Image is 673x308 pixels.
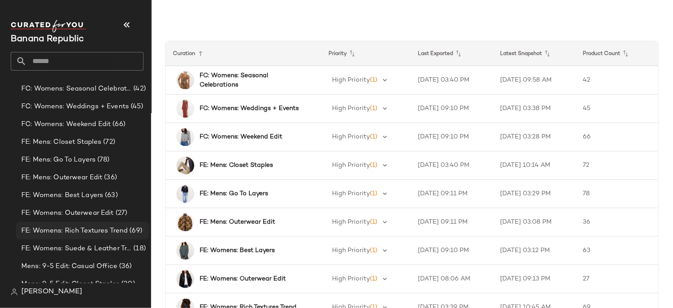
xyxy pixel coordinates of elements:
td: [DATE] 09:10 PM [411,123,493,151]
td: [DATE] 09:10 PM [411,95,493,123]
span: FC: Womens: Weddings + Events [21,102,129,112]
td: [DATE] 09:13 PM [493,265,576,293]
b: FC: Womens: Weekend Edit [200,132,282,142]
span: High Priority [332,190,370,197]
span: High Priority [332,105,370,112]
span: High Priority [332,134,370,140]
span: (18) [132,244,146,254]
td: 66 [576,123,658,151]
td: [DATE] 03:28 PM [493,123,576,151]
span: High Priority [332,247,370,254]
td: [DATE] 10:14 AM [493,151,576,180]
img: cn60202242.jpg [176,270,194,288]
b: FE: Mens: Outerwear Edit [200,217,275,227]
span: (1) [370,162,377,169]
span: High Priority [332,77,370,83]
img: cfy_white_logo.C9jOOHJF.svg [11,20,86,32]
span: High Priority [332,219,370,225]
th: Priority [321,41,411,66]
td: 36 [576,208,658,237]
th: Last Exported [411,41,493,66]
span: (63) [103,190,118,201]
span: (1) [370,134,377,140]
span: FE: Womens: Suede & Leather Trend [21,244,132,254]
td: [DATE] 08:06 AM [411,265,493,293]
span: FC: Womens: Weekend Edit [21,119,111,130]
span: (1) [370,247,377,254]
span: FE: Womens: Best Layers [21,190,103,201]
td: [DATE] 03:12 PM [493,237,576,265]
span: (36) [102,173,117,183]
span: FE: Womens: Rich Textures Trend [21,226,128,236]
td: [DATE] 09:11 PM [411,180,493,208]
span: FE: Mens: Outerwear Edit [21,173,102,183]
b: FC: Womens: Weddings + Events [200,104,299,113]
td: [DATE] 03:40 PM [411,66,493,95]
span: High Priority [332,162,370,169]
b: FE: Mens: Closet Staples [200,161,273,170]
td: [DATE] 09:11 PM [411,208,493,237]
td: [DATE] 03:29 PM [493,180,576,208]
img: svg%3e [11,288,18,296]
span: [PERSON_NAME] [21,287,82,297]
th: Product Count [576,41,658,66]
span: (1) [370,105,377,112]
span: (42) [132,84,146,94]
span: Mens: 9-5 Edit: Closet Staples [21,279,120,289]
span: FE: Mens: Go To Layers [21,155,96,165]
img: cn60364079.jpg [176,185,194,203]
span: (1) [370,77,377,83]
span: (1) [370,190,377,197]
img: cn59894478.jpg [176,242,194,260]
img: cn60599873.jpg [176,71,194,89]
img: cn60218028.jpg [176,157,194,174]
td: [DATE] 09:10 PM [411,237,493,265]
td: 27 [576,265,658,293]
b: FE: Mens: Go To Layers [200,189,268,198]
b: FC: Womens: Seasonal Celebrations [200,71,305,90]
td: 45 [576,95,658,123]
td: 72 [576,151,658,180]
span: (27) [114,208,128,218]
img: cn60380284.jpg [176,213,194,231]
td: [DATE] 03:40 PM [411,151,493,180]
span: FC: Womens: Seasonal Celebrations [21,84,132,94]
span: Current Company Name [11,35,84,44]
b: FE: Womens: Outerwear Edit [200,274,286,284]
span: (1) [370,276,377,282]
span: (1) [370,219,377,225]
span: (72) [101,137,115,147]
td: 42 [576,66,658,95]
span: Mens: 9-5 Edit: Casual Office [21,261,117,272]
span: (45) [129,102,144,112]
th: Latest Snapshot [493,41,576,66]
td: [DATE] 03:08 PM [493,208,576,237]
span: (78) [96,155,110,165]
img: cn60771091.jpg [176,100,194,118]
span: FE: Mens: Closet Staples [21,137,101,147]
th: Curation [166,41,321,66]
span: (36) [117,261,132,272]
span: (30) [120,279,135,289]
td: [DATE] 09:58 AM [493,66,576,95]
td: 78 [576,180,658,208]
td: [DATE] 03:38 PM [493,95,576,123]
span: FE: Womens: Outerwear Edit [21,208,114,218]
td: 63 [576,237,658,265]
span: (69) [128,226,142,236]
span: (66) [111,119,125,130]
span: High Priority [332,276,370,282]
b: FE: Womens: Best Layers [200,246,275,255]
img: cn59954632.jpg [176,128,194,146]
